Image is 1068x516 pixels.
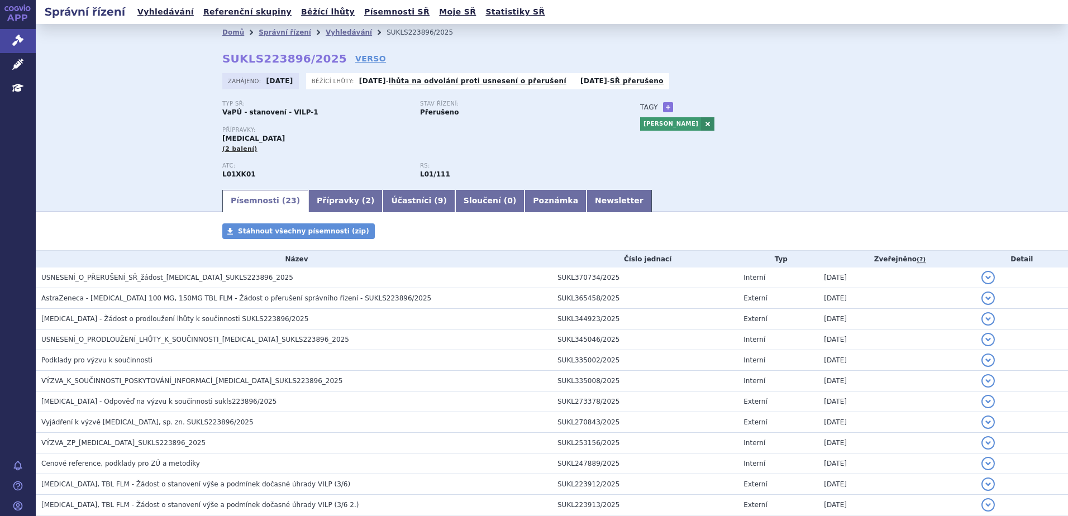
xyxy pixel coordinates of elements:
th: Číslo jednací [552,251,738,267]
button: detail [981,477,995,491]
button: detail [981,374,995,388]
td: [DATE] [818,474,975,495]
span: Zahájeno: [228,77,263,85]
span: Externí [743,398,767,405]
th: Typ [738,251,818,267]
span: Interní [743,460,765,467]
td: SUKL335002/2025 [552,350,738,371]
span: 0 [507,196,513,205]
span: Stáhnout všechny písemnosti (zip) [238,227,369,235]
button: detail [981,271,995,284]
p: ATC: [222,163,409,169]
td: SUKL344923/2025 [552,309,738,329]
span: LYNPARZA - Odpověď na výzvu k součinnosti sukls223896/2025 [41,398,276,405]
span: Externí [743,315,767,323]
span: LYNPARZA - Žádost o prodloužení lhůty k součinnosti SUKLS223896/2025 [41,315,308,323]
strong: [DATE] [266,77,293,85]
a: Referenční skupiny [200,4,295,20]
td: SUKL335008/2025 [552,371,738,391]
td: SUKL345046/2025 [552,329,738,350]
span: Interní [743,274,765,281]
td: [DATE] [818,309,975,329]
span: LYNPARZA, TBL FLM - Žádost o stanovení výše a podmínek dočasné úhrady VILP (3/6) [41,480,350,488]
td: SUKL273378/2025 [552,391,738,412]
span: VÝZVA_ZP_LYNPARZA_SUKLS223896_2025 [41,439,206,447]
a: Poznámka [525,190,587,212]
a: [PERSON_NAME] [640,117,701,131]
span: Externí [743,480,767,488]
button: detail [981,333,995,346]
td: SUKL270843/2025 [552,412,738,433]
a: Vyhledávání [326,28,372,36]
span: Interní [743,336,765,343]
td: SUKL223913/2025 [552,495,738,515]
a: SŘ přerušeno [610,77,664,85]
td: [DATE] [818,329,975,350]
button: detail [981,415,995,429]
a: lhůta na odvolání proti usnesení o přerušení [389,77,566,85]
a: Vyhledávání [134,4,197,20]
a: Statistiky SŘ [482,4,548,20]
a: Přípravky (2) [308,190,383,212]
a: Stáhnout všechny písemnosti (zip) [222,223,375,239]
a: Správní řízení [259,28,311,36]
th: Detail [976,251,1068,267]
span: USNESENÍ_O_PŘERUŠENÍ_SŘ_žádost_LYNPARZA_SUKLS223896_2025 [41,274,293,281]
a: VERSO [355,53,386,64]
span: Externí [743,418,767,426]
h3: Tagy [640,101,658,114]
button: detail [981,353,995,367]
span: Běžící lhůty: [312,77,356,85]
td: SUKL247889/2025 [552,453,738,474]
strong: [DATE] [580,77,607,85]
td: SUKL365458/2025 [552,288,738,309]
span: LYNPARZA, TBL FLM - Žádost o stanovení výše a podmínek dočasné úhrady VILP (3/6 2.) [41,501,359,509]
td: [DATE] [818,371,975,391]
span: Interní [743,377,765,385]
button: detail [981,312,995,326]
a: Domů [222,28,244,36]
button: detail [981,292,995,305]
td: [DATE] [818,453,975,474]
td: SUKL253156/2025 [552,433,738,453]
strong: VaPÚ - stanovení - VILP-1 [222,108,318,116]
th: Zveřejněno [818,251,975,267]
strong: OLAPARIB [222,170,256,178]
h2: Správní řízení [36,4,134,20]
td: [DATE] [818,267,975,288]
strong: [DATE] [359,77,386,85]
li: SUKLS223896/2025 [387,24,468,41]
th: Název [36,251,552,267]
a: Písemnosti (23) [222,190,308,212]
button: detail [981,395,995,408]
a: Sloučení (0) [455,190,525,212]
span: 23 [285,196,296,205]
p: Stav řízení: [420,101,607,107]
p: - [359,77,566,85]
td: [DATE] [818,412,975,433]
a: Účastníci (9) [383,190,455,212]
p: Přípravky: [222,127,618,133]
span: Cenové reference, podklady pro ZÚ a metodiky [41,460,200,467]
a: + [663,102,673,112]
span: Interní [743,356,765,364]
button: detail [981,457,995,470]
span: Podklady pro výzvu k součinnosti [41,356,152,364]
strong: olaparib tbl. [420,170,450,178]
button: detail [981,498,995,512]
td: [DATE] [818,288,975,309]
span: AstraZeneca - LYNPARZA 100 MG, 150MG TBL FLM - Žádost o přerušení správního řízení - SUKLS223896/... [41,294,431,302]
a: Moje SŘ [436,4,479,20]
strong: Přerušeno [420,108,459,116]
span: (2 balení) [222,145,258,152]
span: Vyjádření k výzvě LYNPARZA, sp. zn. SUKLS223896/2025 [41,418,254,426]
span: Interní [743,439,765,447]
p: RS: [420,163,607,169]
button: detail [981,436,995,450]
a: Newsletter [587,190,652,212]
td: [DATE] [818,495,975,515]
a: Běžící lhůty [298,4,358,20]
td: SUKL370734/2025 [552,267,738,288]
span: 9 [438,196,444,205]
span: [MEDICAL_DATA] [222,135,285,142]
